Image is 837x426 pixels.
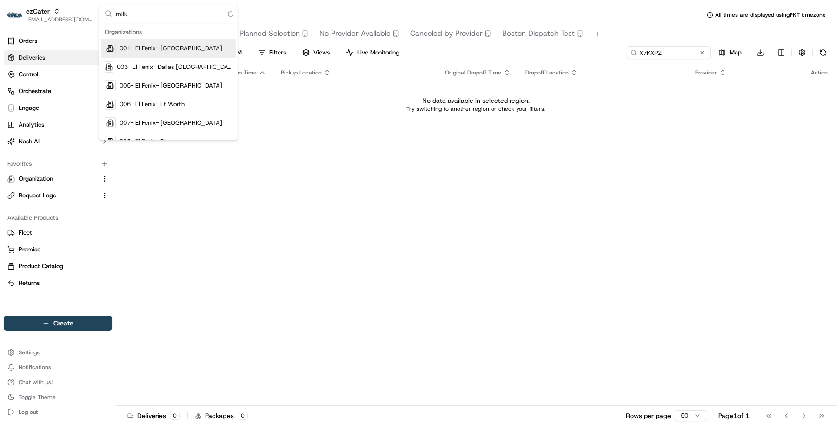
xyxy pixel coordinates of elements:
[19,229,32,237] span: Fleet
[26,7,50,16] button: ezCater
[19,349,40,356] span: Settings
[7,279,108,287] a: Returns
[120,137,175,146] span: 008- El Fenix- Plano
[19,262,63,270] span: Product Catalog
[116,4,232,23] input: Search...
[4,361,112,374] button: Notifications
[357,48,399,57] span: Live Monitoring
[4,134,112,149] button: Nash AI
[19,87,51,95] span: Orchestrate
[4,67,112,82] button: Control
[4,210,112,225] div: Available Products
[238,412,248,420] div: 0
[19,191,56,200] span: Request Logs
[4,171,112,186] button: Organization
[269,48,286,57] span: Filters
[445,69,501,76] span: Original Dropoff Time
[4,34,112,48] a: Orders
[19,70,38,79] span: Control
[342,46,404,59] button: Live Monitoring
[4,242,112,257] button: Promise
[313,48,330,57] span: Views
[4,316,112,331] button: Create
[410,28,483,39] span: Canceled by Provider
[4,276,112,291] button: Returns
[4,188,112,203] button: Request Logs
[7,245,108,254] a: Promise
[170,412,180,420] div: 0
[19,104,39,112] span: Engage
[695,69,717,76] span: Provider
[101,25,236,39] div: Organizations
[19,393,56,401] span: Toggle Theme
[19,121,44,129] span: Analytics
[7,12,22,18] img: ezCater
[714,46,746,59] button: Map
[99,23,238,140] div: Suggestions
[626,411,671,420] p: Rows per page
[4,225,112,240] button: Fleet
[19,364,51,371] span: Notifications
[4,117,112,132] a: Analytics
[817,46,830,59] button: Refresh
[4,346,112,359] button: Settings
[319,28,391,39] span: No Provider Available
[19,379,53,386] span: Chat with us!
[525,69,569,76] span: Dropoff Location
[254,46,290,59] button: Filters
[53,318,73,328] span: Create
[7,262,108,270] a: Product Catalog
[406,105,545,113] p: Try switching to another region or check your filters.
[730,48,742,57] span: Map
[422,96,530,105] p: No data available in selected region.
[26,16,93,23] button: [EMAIL_ADDRESS][DOMAIN_NAME]
[4,406,112,419] button: Log out
[19,245,40,254] span: Promise
[4,50,112,65] a: Deliveries
[19,37,37,45] span: Orders
[4,84,112,99] button: Orchestrate
[19,279,40,287] span: Returns
[718,411,750,420] div: Page 1 of 1
[19,175,53,183] span: Organization
[811,69,828,76] div: Action
[117,63,232,71] span: 003- El Fenix- Dallas [GEOGRAPHIC_DATA][PERSON_NAME]
[239,28,300,39] span: Planned Selection
[19,137,40,146] span: Nash AI
[127,411,180,420] div: Deliveries
[298,46,334,59] button: Views
[19,54,45,62] span: Deliveries
[4,4,96,26] button: ezCaterezCater[EMAIL_ADDRESS][DOMAIN_NAME]
[120,81,222,90] span: 005- El Fenix- [GEOGRAPHIC_DATA]
[195,411,248,420] div: Packages
[120,44,222,53] span: 001- El Fenix- [GEOGRAPHIC_DATA]
[4,101,112,115] button: Engage
[120,119,222,127] span: 007- El Fenix- [GEOGRAPHIC_DATA]
[281,69,322,76] span: Pickup Location
[4,259,112,274] button: Product Catalog
[120,100,185,108] span: 006- El Fenix- Ft Worth
[7,191,97,200] a: Request Logs
[19,408,38,416] span: Log out
[4,376,112,389] button: Chat with us!
[4,156,112,171] div: Favorites
[4,391,112,404] button: Toggle Theme
[7,229,108,237] a: Fleet
[7,175,97,183] a: Organization
[715,11,826,19] span: All times are displayed using PKT timezone
[627,46,711,59] input: Type to search
[502,28,575,39] span: Boston Dispatch Test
